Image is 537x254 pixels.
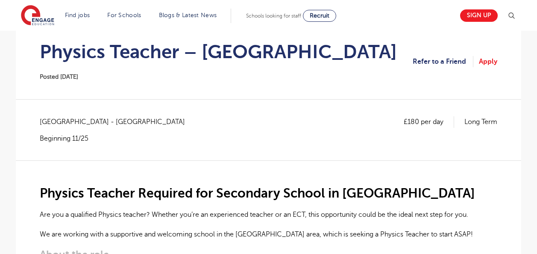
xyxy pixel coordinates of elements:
p: Are you a qualified Physics teacher? Whether you’re an experienced teacher or an ECT, this opport... [40,209,497,220]
span: Schools looking for staff [246,13,301,19]
span: [GEOGRAPHIC_DATA] - [GEOGRAPHIC_DATA] [40,116,194,127]
h1: Physics Teacher – [GEOGRAPHIC_DATA] [40,41,397,62]
p: £180 per day [404,116,454,127]
span: Posted [DATE] [40,74,78,80]
p: We are working with a supportive and welcoming school in the [GEOGRAPHIC_DATA] area, which is see... [40,229,497,240]
h2: Physics Teacher Required for Secondary School in [GEOGRAPHIC_DATA] [40,186,497,201]
a: Sign up [460,9,498,22]
p: Beginning 11/25 [40,134,194,143]
a: Blogs & Latest News [159,12,217,18]
span: Recruit [310,12,329,19]
img: Engage Education [21,5,54,27]
a: Find jobs [65,12,90,18]
a: For Schools [107,12,141,18]
a: Refer to a Friend [413,56,473,67]
a: Recruit [303,10,336,22]
p: Long Term [464,116,497,127]
a: Apply [479,56,497,67]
